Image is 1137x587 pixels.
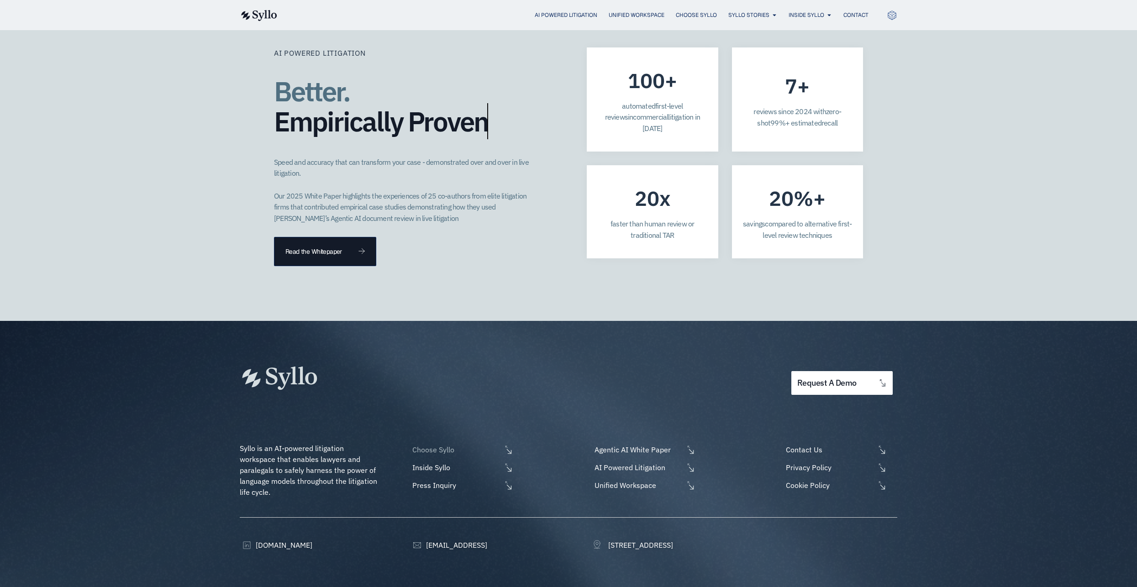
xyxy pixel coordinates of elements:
[295,11,869,20] nav: Menu
[274,73,350,109] span: Better.
[274,47,366,58] p: AI Powered Litigation
[794,193,826,204] span: %+
[626,101,655,110] span: utomated
[592,480,684,491] span: Unified Workspace
[784,480,875,491] span: Cookie Policy
[622,101,626,110] span: a
[410,540,487,550] a: [EMAIL_ADDRESS]
[635,193,659,204] span: 20
[770,118,821,127] span: 99%+ estimated
[784,462,875,473] span: Privacy Policy
[295,11,869,20] div: Menu Toggle
[785,80,797,91] span: 7
[784,444,875,455] span: Contact Us
[784,444,897,455] a: Contact Us
[659,193,670,204] span: x
[410,444,513,455] a: Choose Syllo
[743,219,765,228] span: savings
[240,444,379,497] span: Syllo is an AI-powered litigation workspace that enables lawyers and paralegals to safely harness...
[410,462,501,473] span: Inside Syllo
[757,107,841,127] span: zero-shot
[410,480,513,491] a: Press Inquiry
[642,112,700,133] span: litigation in [DATE]
[592,540,673,550] a: [STREET_ADDRESS]
[804,107,808,116] span: 2
[791,371,893,395] a: request a demo
[285,248,342,255] span: Read the Whitepaper
[253,540,312,550] span: [DOMAIN_NAME]
[763,219,852,240] span: compared to alternative first-level review techniques
[274,237,376,266] a: Read the Whitepaper
[797,379,857,388] span: request a demo
[665,75,677,86] span: +
[424,540,487,550] span: [EMAIL_ADDRESS]
[784,462,897,473] a: Privacy Policy
[676,11,717,19] a: Choose Syllo
[274,157,533,224] p: Speed and accuracy that can transform your case - demonstrated over and over in live litigation. ...
[611,219,694,240] span: faster than human review or traditional TAR
[592,444,695,455] a: Agentic AI White Paper
[592,462,684,473] span: AI Powered Litigation
[769,193,794,204] span: 20
[592,462,695,473] a: AI Powered Litigation
[628,112,633,121] span: in
[843,11,869,19] a: Contact
[628,75,665,86] span: 100
[410,462,513,473] a: Inside Syllo
[633,112,668,121] span: commercial
[797,80,810,91] span: +
[592,480,695,491] a: Unified Workspace
[784,480,897,491] a: Cookie Policy
[410,480,501,491] span: Press Inquiry
[410,444,501,455] span: Choose Syllo
[821,118,837,127] span: recall
[728,11,769,19] a: Syllo Stories
[535,11,597,19] a: AI Powered Litigation
[240,10,277,21] img: syllo
[240,540,312,550] a: [DOMAIN_NAME]
[274,106,488,136] span: Empirically Proven​
[606,540,673,550] span: [STREET_ADDRESS]
[609,11,664,19] a: Unified Workspace
[808,107,826,116] span: 4 with
[789,11,824,19] a: Inside Syllo
[753,107,803,116] span: reviews since 20
[592,444,684,455] span: Agentic AI White Paper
